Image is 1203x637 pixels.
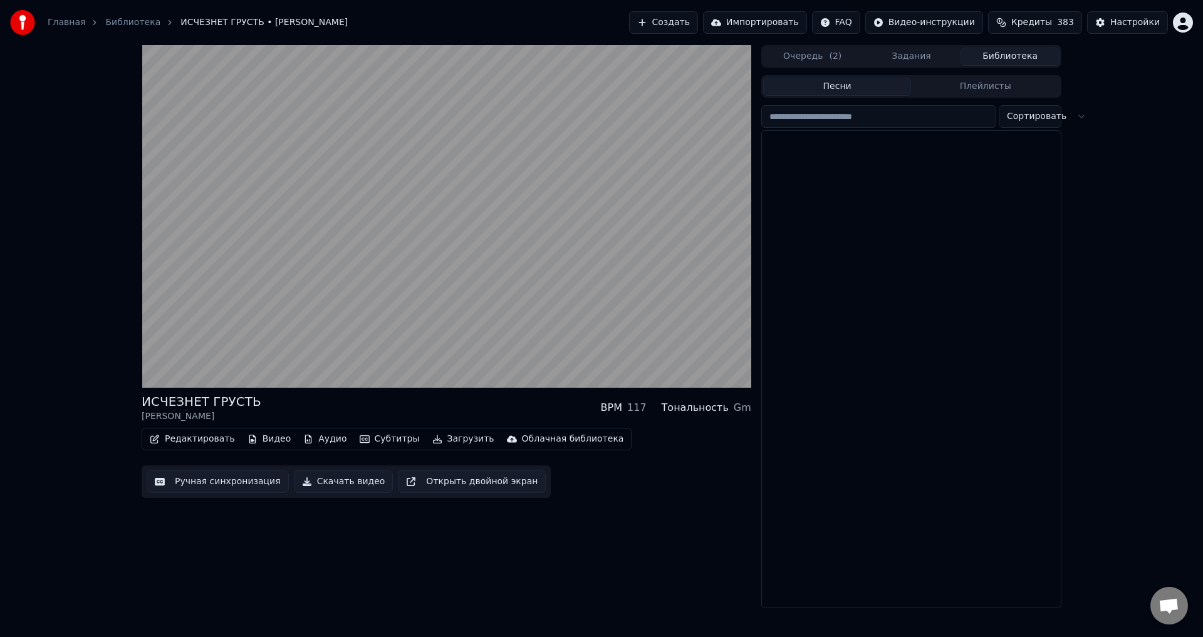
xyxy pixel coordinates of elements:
button: Создать [629,11,698,34]
button: Открыть двойной экран [398,470,546,493]
div: Gm [734,400,751,415]
button: Аудио [298,430,352,448]
button: Видео-инструкции [865,11,983,34]
a: Главная [48,16,85,29]
img: youka [10,10,35,35]
div: Тональность [662,400,729,415]
span: Сортировать [1007,110,1066,123]
button: Песни [763,78,912,96]
div: ИСЧЕЗНЕТ ГРУСТЬ [142,393,261,410]
button: Ручная синхронизация [147,470,289,493]
button: Плейлисты [911,78,1060,96]
div: BPM [601,400,622,415]
span: ( 2 ) [829,50,841,63]
span: ИСЧЕЗНЕТ ГРУСТЬ • [PERSON_NAME] [180,16,348,29]
button: Загрузить [427,430,499,448]
button: Редактировать [145,430,240,448]
button: Настройки [1087,11,1168,34]
span: 383 [1057,16,1074,29]
div: Облачная библиотека [522,433,624,445]
div: [PERSON_NAME] [142,410,261,423]
button: Скачать видео [294,470,393,493]
div: Настройки [1110,16,1160,29]
button: Кредиты383 [988,11,1082,34]
button: Библиотека [961,48,1060,66]
button: Видео [242,430,296,448]
button: Очередь [763,48,862,66]
button: FAQ [812,11,860,34]
nav: breadcrumb [48,16,348,29]
div: Открытый чат [1150,587,1188,624]
span: Кредиты [1011,16,1052,29]
button: Субтитры [355,430,425,448]
button: Импортировать [703,11,807,34]
a: Библиотека [105,16,160,29]
button: Задания [862,48,961,66]
div: 117 [627,400,647,415]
